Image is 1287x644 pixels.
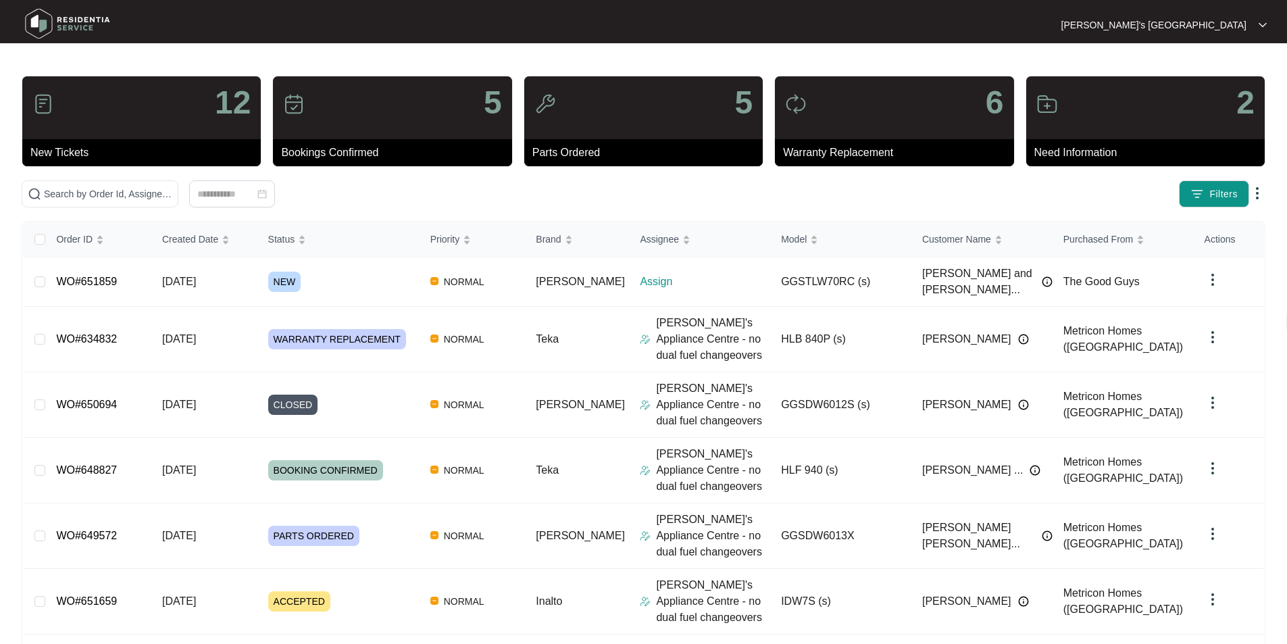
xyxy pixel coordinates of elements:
td: GGSDW6013X [770,503,911,569]
img: dropdown arrow [1205,526,1221,542]
img: Info icon [1018,334,1029,345]
th: Status [257,222,420,257]
th: Customer Name [911,222,1053,257]
p: [PERSON_NAME]'s Appliance Centre - no dual fuel changeovers [656,380,770,429]
span: [DATE] [162,333,196,345]
img: Info icon [1042,530,1053,541]
img: icon [283,93,305,115]
button: filter iconFilters [1179,180,1249,207]
img: Assigner Icon [640,530,651,541]
p: 5 [484,86,502,119]
p: [PERSON_NAME]'s Appliance Centre - no dual fuel changeovers [656,315,770,364]
span: Metricon Homes ([GEOGRAPHIC_DATA]) [1063,391,1183,418]
span: WARRANTY REPLACEMENT [268,329,406,349]
img: icon [1036,93,1058,115]
span: Model [781,232,807,247]
img: filter icon [1190,187,1204,201]
a: WO#634832 [56,333,117,345]
th: Created Date [151,222,257,257]
span: Teka [536,464,559,476]
span: [PERSON_NAME] [536,276,625,287]
img: icon [534,93,556,115]
img: icon [785,93,807,115]
span: [PERSON_NAME] [536,530,625,541]
td: GGSDW6012S (s) [770,372,911,438]
span: [PERSON_NAME] [922,593,1011,610]
span: NORMAL [438,274,490,290]
img: dropdown arrow [1205,329,1221,345]
span: [PERSON_NAME] [536,399,625,410]
p: 6 [986,86,1004,119]
p: Assign [640,274,770,290]
td: HLF 940 (s) [770,438,911,503]
span: [DATE] [162,276,196,287]
p: 12 [215,86,251,119]
p: [PERSON_NAME]'s Appliance Centre - no dual fuel changeovers [656,446,770,495]
td: IDW7S (s) [770,569,911,635]
img: Info icon [1018,596,1029,607]
img: Vercel Logo [430,335,438,343]
span: NORMAL [438,593,490,610]
span: [DATE] [162,464,196,476]
span: Created Date [162,232,218,247]
th: Actions [1194,222,1264,257]
span: [DATE] [162,595,196,607]
img: Assigner Icon [640,465,651,476]
p: Bookings Confirmed [281,145,511,161]
span: [PERSON_NAME] [PERSON_NAME]... [922,520,1035,552]
td: HLB 840P (s) [770,307,911,372]
p: [PERSON_NAME]'s Appliance Centre - no dual fuel changeovers [656,512,770,560]
span: Metricon Homes ([GEOGRAPHIC_DATA]) [1063,456,1183,484]
span: Filters [1209,187,1238,201]
span: Assignee [640,232,679,247]
th: Brand [525,222,629,257]
p: Warranty Replacement [783,145,1013,161]
img: Vercel Logo [430,531,438,539]
span: Status [268,232,295,247]
img: Info icon [1030,465,1040,476]
a: WO#648827 [56,464,117,476]
img: dropdown arrow [1205,395,1221,411]
img: search-icon [28,187,41,201]
th: Model [770,222,911,257]
p: Parts Ordered [532,145,763,161]
img: Vercel Logo [430,597,438,605]
span: [PERSON_NAME] ... [922,462,1023,478]
span: NORMAL [438,462,490,478]
img: dropdown arrow [1205,460,1221,476]
span: Metricon Homes ([GEOGRAPHIC_DATA]) [1063,522,1183,549]
span: CLOSED [268,395,318,415]
span: NORMAL [438,331,490,347]
img: Info icon [1018,399,1029,410]
span: The Good Guys [1063,276,1140,287]
span: BOOKING CONFIRMED [268,460,383,480]
span: Purchased From [1063,232,1133,247]
span: Inalto [536,595,562,607]
img: icon [32,93,54,115]
p: 2 [1236,86,1255,119]
th: Priority [420,222,526,257]
span: NEW [268,272,301,292]
img: Vercel Logo [430,466,438,474]
span: Brand [536,232,561,247]
p: [PERSON_NAME]'s [GEOGRAPHIC_DATA] [1061,18,1246,32]
p: 5 [734,86,753,119]
th: Assignee [629,222,770,257]
span: Priority [430,232,460,247]
span: Metricon Homes ([GEOGRAPHIC_DATA]) [1063,587,1183,615]
img: Vercel Logo [430,400,438,408]
span: ACCEPTED [268,591,330,612]
span: Order ID [56,232,93,247]
span: [PERSON_NAME] and [PERSON_NAME]... [922,266,1035,298]
img: Info icon [1042,276,1053,287]
img: residentia service logo [20,3,115,44]
img: Assigner Icon [640,334,651,345]
img: dropdown arrow [1205,272,1221,288]
span: Customer Name [922,232,991,247]
img: Vercel Logo [430,277,438,285]
img: Assigner Icon [640,596,651,607]
img: dropdown arrow [1205,591,1221,608]
p: New Tickets [30,145,261,161]
span: Teka [536,333,559,345]
span: NORMAL [438,397,490,413]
